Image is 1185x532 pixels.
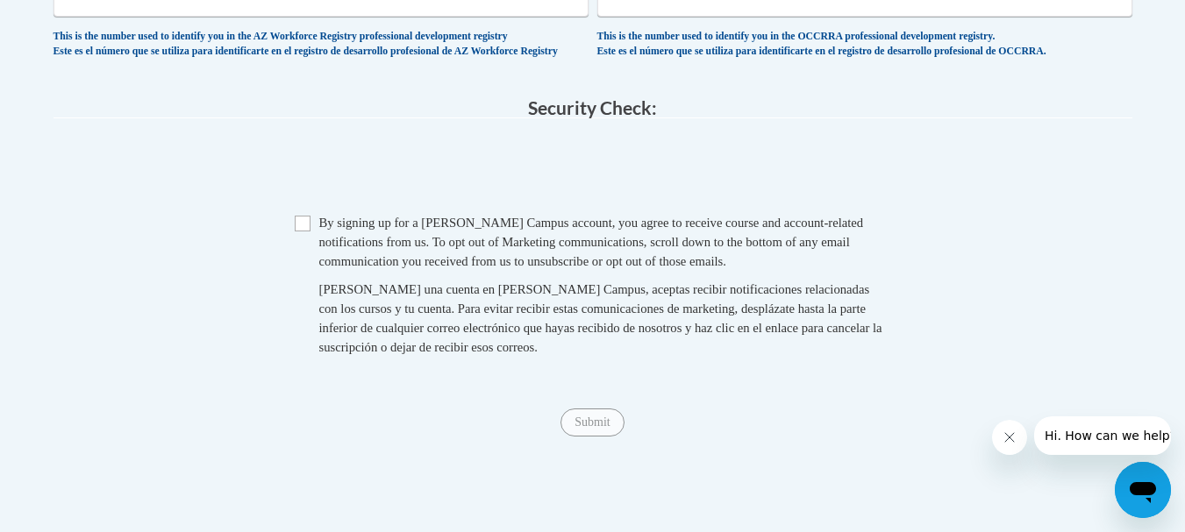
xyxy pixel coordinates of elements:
span: By signing up for a [PERSON_NAME] Campus account, you agree to receive course and account-related... [319,216,864,268]
iframe: Message from company [1034,416,1171,455]
iframe: reCAPTCHA [460,136,726,204]
input: Submit [560,408,624,436]
iframe: Button to launch messaging window [1115,462,1171,518]
div: This is the number used to identify you in the OCCRRA professional development registry. Este es ... [597,30,1132,59]
span: Security Check: [528,96,657,118]
div: This is the number used to identify you in the AZ Workforce Registry professional development reg... [54,30,589,59]
span: [PERSON_NAME] una cuenta en [PERSON_NAME] Campus, aceptas recibir notificaciones relacionadas con... [319,282,882,354]
span: Hi. How can we help? [11,12,142,26]
iframe: Close message [992,420,1027,455]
